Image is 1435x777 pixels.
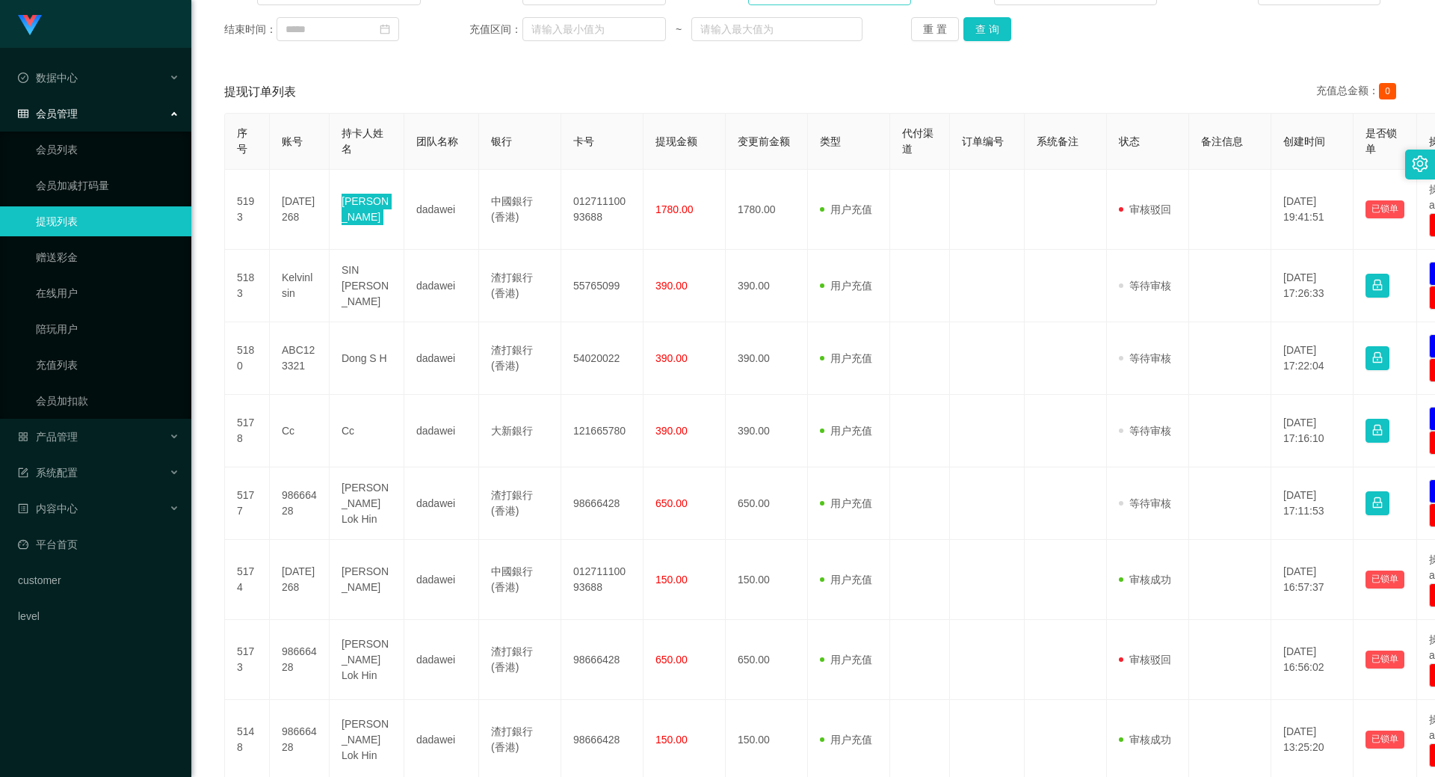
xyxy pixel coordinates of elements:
[1119,352,1171,364] span: 等待审核
[726,395,808,467] td: 390.00
[726,540,808,620] td: 150.00
[738,135,790,147] span: 变更前金额
[1365,571,1404,589] button: 已锁单
[330,467,404,540] td: [PERSON_NAME] Lok Hin
[36,314,179,344] a: 陪玩用户
[726,170,808,250] td: 1780.00
[666,22,691,37] span: ~
[225,322,270,395] td: 5180
[330,250,404,322] td: SIN [PERSON_NAME]
[416,135,458,147] span: 团队名称
[561,467,644,540] td: 98666428
[1271,322,1354,395] td: [DATE] 17:22:04
[820,135,841,147] span: 类型
[270,250,330,322] td: Kelvinlsin
[479,250,561,322] td: 渣打銀行 (香港)
[820,654,872,666] span: 用户充值
[36,206,179,236] a: 提现列表
[820,352,872,364] span: 用户充值
[1119,654,1171,666] span: 审核驳回
[330,322,404,395] td: Dong S H
[270,322,330,395] td: ABC123321
[820,203,872,215] span: 用户充值
[404,540,479,620] td: dadawei
[225,467,270,540] td: 5177
[1412,156,1428,172] i: 图标: setting
[330,170,404,250] td: [PERSON_NAME]
[1119,280,1171,292] span: 等待审核
[963,17,1011,41] button: 查 询
[225,620,270,700] td: 5173
[18,503,78,515] span: 内容中心
[1119,497,1171,509] span: 等待审核
[479,395,561,467] td: 大新銀行
[404,467,479,540] td: dadawei
[655,203,694,215] span: 1780.00
[270,540,330,620] td: [DATE]268
[1271,540,1354,620] td: [DATE] 16:57:37
[18,529,179,559] a: 图标: dashboard平台首页
[1119,203,1171,215] span: 审核驳回
[1283,135,1325,147] span: 创建时间
[225,540,270,620] td: 5174
[18,72,78,84] span: 数据中心
[726,620,808,700] td: 650.00
[404,250,479,322] td: dadawei
[1379,83,1396,99] span: 0
[1365,274,1389,298] button: 图标: lock
[655,135,697,147] span: 提现金额
[404,620,479,700] td: dadawei
[1201,135,1243,147] span: 备注信息
[224,22,277,37] span: 结束时间：
[1271,467,1354,540] td: [DATE] 17:11:53
[225,170,270,250] td: 5193
[902,127,933,155] span: 代付渠道
[270,620,330,700] td: 98666428
[561,322,644,395] td: 54020022
[573,135,594,147] span: 卡号
[380,24,390,34] i: 图标: calendar
[561,620,644,700] td: 98666428
[404,322,479,395] td: dadawei
[1271,395,1354,467] td: [DATE] 17:16:10
[18,73,28,83] i: 图标: check-circle-o
[691,17,862,41] input: 请输入最大值为
[18,467,28,478] i: 图标: form
[561,170,644,250] td: 01271110093688
[36,350,179,380] a: 充值列表
[655,497,688,509] span: 650.00
[655,425,688,437] span: 390.00
[330,395,404,467] td: Cc
[820,497,872,509] span: 用户充值
[237,127,247,155] span: 序号
[962,135,1004,147] span: 订单编号
[1365,200,1404,218] button: 已锁单
[18,503,28,514] i: 图标: profile
[18,108,78,120] span: 会员管理
[726,250,808,322] td: 390.00
[479,170,561,250] td: 中國銀行 (香港)
[270,467,330,540] td: 98666428
[820,734,872,746] span: 用户充值
[1271,250,1354,322] td: [DATE] 17:26:33
[820,574,872,586] span: 用户充值
[36,171,179,200] a: 会员加减打码量
[282,135,303,147] span: 账号
[655,734,688,746] span: 150.00
[726,322,808,395] td: 390.00
[404,395,479,467] td: dadawei
[726,467,808,540] td: 650.00
[36,278,179,308] a: 在线用户
[1037,135,1078,147] span: 系统备注
[225,250,270,322] td: 5183
[561,395,644,467] td: 121665780
[330,620,404,700] td: [PERSON_NAME] Lok Hin
[224,83,296,101] span: 提现订单列表
[36,135,179,165] a: 会员列表
[479,540,561,620] td: 中國銀行 (香港)
[342,127,383,155] span: 持卡人姓名
[479,467,561,540] td: 渣打銀行 (香港)
[330,540,404,620] td: [PERSON_NAME]
[820,280,872,292] span: 用户充值
[1316,83,1402,101] div: 充值总金额：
